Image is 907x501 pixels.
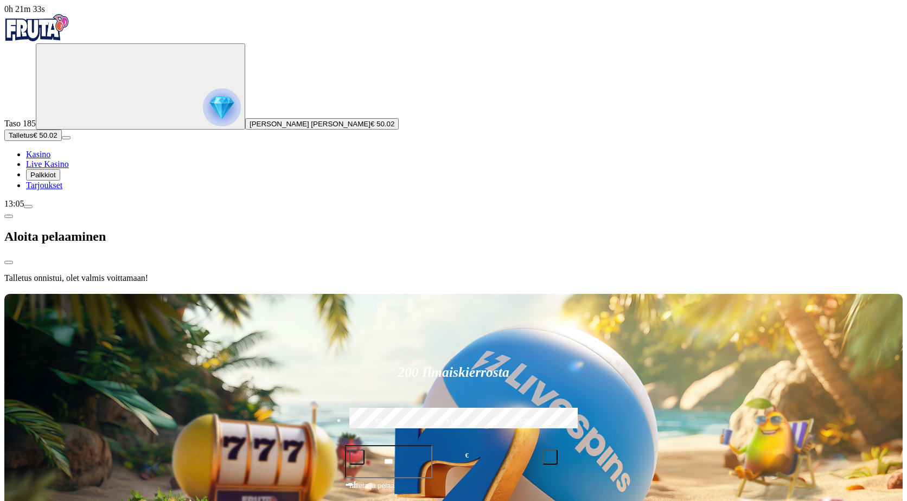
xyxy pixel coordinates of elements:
[347,406,414,438] label: €50
[465,451,469,461] span: €
[371,120,394,128] span: € 50.02
[33,131,57,139] span: € 50.02
[26,150,50,159] a: Kasino
[4,229,903,244] h2: Aloita pelaaminen
[345,480,562,500] button: Talleta ja pelaa
[4,150,903,190] nav: Main menu
[4,130,62,141] button: Talletusplus icon€ 50.02
[4,215,13,218] button: chevron-left icon
[4,14,69,41] img: Fruta
[203,88,241,126] img: reward progress
[36,43,245,130] button: reward progress
[24,205,33,208] button: menu
[4,34,69,43] a: Fruta
[62,136,71,139] button: menu
[30,171,56,179] span: Palkkiot
[4,261,13,264] button: close
[349,449,365,465] button: minus icon
[250,120,371,128] span: [PERSON_NAME] [PERSON_NAME]
[4,14,903,190] nav: Primary
[348,480,394,500] span: Talleta ja pelaa
[419,406,487,438] label: €150
[542,449,558,465] button: plus icon
[9,131,33,139] span: Talletus
[4,273,903,283] p: Talletus onnistui, olet valmis voittamaan!
[26,169,60,181] button: Palkkiot
[4,119,36,128] span: Taso 185
[493,406,560,438] label: €250
[245,118,399,130] button: [PERSON_NAME] [PERSON_NAME]€ 50.02
[26,181,62,190] a: Tarjoukset
[26,159,69,169] a: Live Kasino
[4,199,24,208] span: 13:05
[354,479,357,486] span: €
[4,4,45,14] span: user session time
